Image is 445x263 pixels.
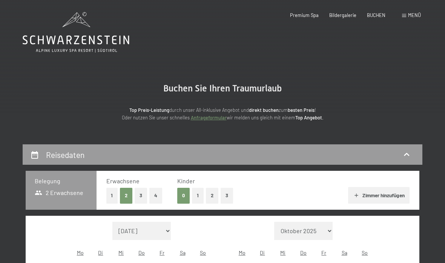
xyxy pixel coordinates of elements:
span: Erwachsene [106,177,140,184]
strong: Top Angebot. [295,114,324,121]
button: 2 [120,188,132,203]
strong: Top Preis-Leistung [129,107,169,113]
a: Bildergalerie [329,12,356,18]
button: 3 [221,188,233,203]
abbr: Dienstag [98,249,103,256]
button: 3 [135,188,147,203]
abbr: Mittwoch [118,249,124,256]
span: 2 Erwachsene [35,189,83,197]
abbr: Sonntag [200,249,206,256]
p: durch unser All-inklusive Angebot und zum ! Oder nutzen Sie unser schnelles wir melden uns gleich... [72,106,373,122]
abbr: Donnerstag [300,249,307,256]
abbr: Montag [77,249,84,256]
h2: Reisedaten [46,150,84,159]
button: Zimmer hinzufügen [348,187,410,204]
abbr: Samstag [180,249,186,256]
abbr: Freitag [160,249,164,256]
abbr: Freitag [321,249,326,256]
abbr: Sonntag [362,249,368,256]
abbr: Mittwoch [280,249,285,256]
button: 0 [177,188,190,203]
button: 1 [192,188,204,203]
abbr: Samstag [342,249,347,256]
a: Premium Spa [290,12,319,18]
abbr: Dienstag [260,249,265,256]
span: Buchen Sie Ihren Traumurlaub [163,83,282,94]
button: 1 [106,188,118,203]
span: Menü [408,12,421,18]
strong: besten Preis [288,107,315,113]
strong: direkt buchen [249,107,279,113]
button: 4 [149,188,162,203]
h3: Belegung [35,177,87,185]
button: 2 [206,188,218,203]
a: Anfrageformular [191,114,227,121]
abbr: Montag [239,249,246,256]
a: BUCHEN [367,12,385,18]
abbr: Donnerstag [138,249,145,256]
span: Kinder [177,177,195,184]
